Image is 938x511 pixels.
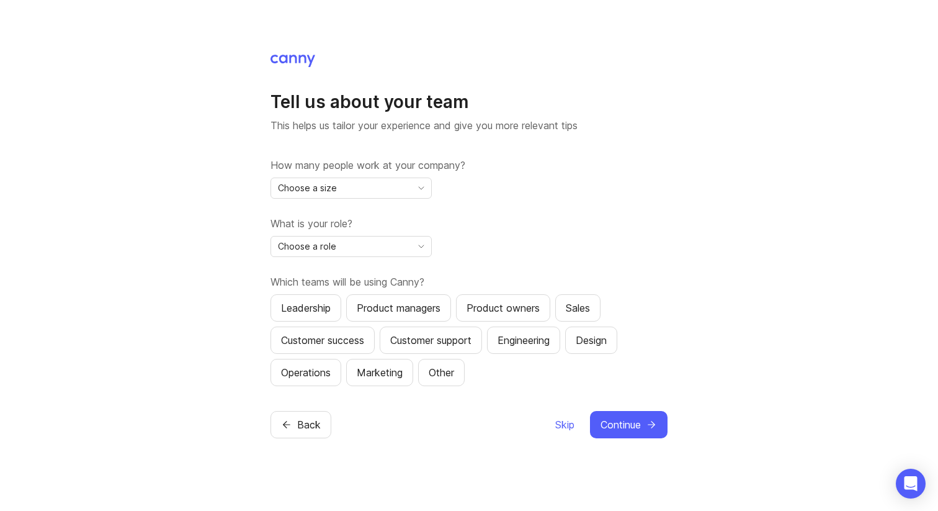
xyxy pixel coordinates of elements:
div: Marketing [357,365,403,380]
p: This helps us tailor your experience and give you more relevant tips [270,118,668,133]
button: Sales [555,294,601,322]
span: Continue [601,417,641,432]
button: Product owners [456,294,550,322]
button: Product managers [346,294,451,322]
button: Operations [270,359,341,386]
svg: toggle icon [411,183,431,193]
label: How many people work at your company? [270,158,668,173]
span: Skip [555,417,574,432]
div: toggle menu [270,178,432,199]
button: Engineering [487,327,560,354]
label: Which teams will be using Canny? [270,274,668,289]
div: Customer success [281,333,364,348]
svg: toggle icon [411,242,431,251]
div: Engineering [498,333,550,348]
div: Open Intercom Messenger [896,469,926,499]
button: Design [565,327,617,354]
div: Product managers [357,301,440,315]
img: Canny Home [270,55,315,67]
label: What is your role? [270,216,668,231]
div: toggle menu [270,236,432,257]
button: Customer success [270,327,375,354]
button: Continue [590,411,668,438]
div: Customer support [390,333,471,348]
button: Customer support [380,327,482,354]
div: Product owners [467,301,540,315]
span: Back [297,417,321,432]
h1: Tell us about your team [270,91,668,113]
button: Marketing [346,359,413,386]
button: Leadership [270,294,341,322]
div: Sales [566,301,590,315]
span: Choose a size [278,181,337,195]
div: Operations [281,365,331,380]
span: Choose a role [278,240,336,253]
div: Leadership [281,301,331,315]
div: Design [576,333,607,348]
button: Other [418,359,465,386]
div: Other [429,365,454,380]
button: Skip [555,411,575,438]
button: Back [270,411,331,438]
